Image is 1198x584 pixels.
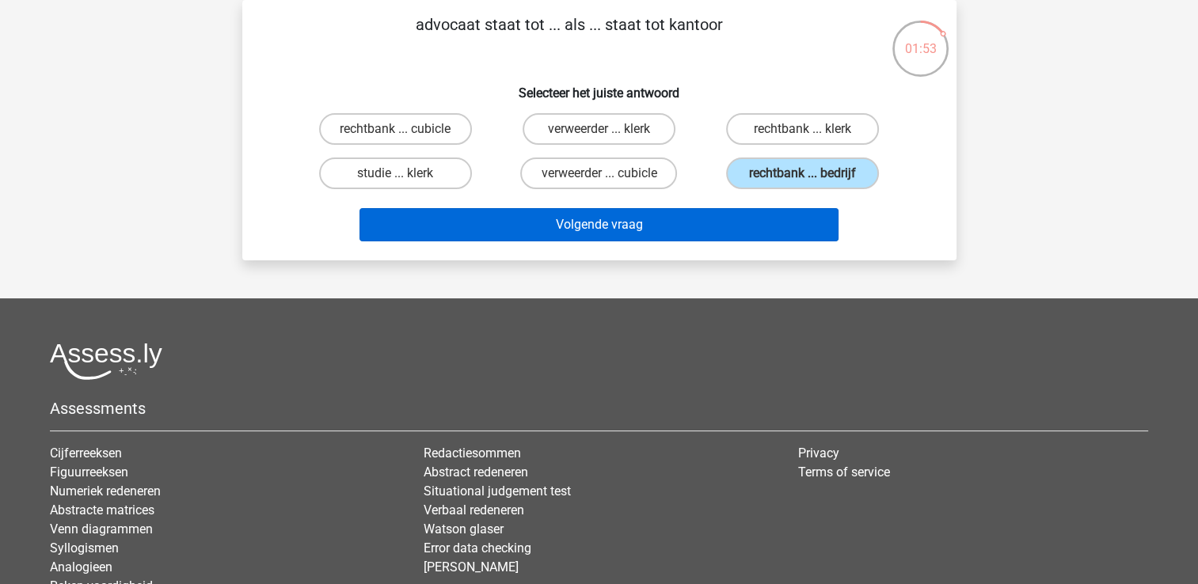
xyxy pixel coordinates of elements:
[50,559,112,575] a: Analogieen
[424,446,521,461] a: Redactiesommen
[50,484,161,499] a: Numeriek redeneren
[50,399,1148,418] h5: Assessments
[319,157,472,189] label: studie ... klerk
[50,446,122,461] a: Cijferreeksen
[50,502,154,518] a: Abstracte matrices
[424,559,519,575] a: [PERSON_NAME]
[798,465,890,480] a: Terms of service
[726,113,879,145] label: rechtbank ... klerk
[50,540,119,556] a: Syllogismen
[50,343,162,380] img: Assessly logo
[424,521,504,537] a: Watson glaser
[319,113,472,145] label: rechtbank ... cubicle
[50,465,128,480] a: Figuurreeksen
[523,113,675,145] label: verweerder ... klerk
[50,521,153,537] a: Venn diagrammen
[424,465,528,480] a: Abstract redeneren
[359,208,839,241] button: Volgende vraag
[798,446,839,461] a: Privacy
[520,157,677,189] label: verweerder ... cubicle
[424,484,571,499] a: Situational judgement test
[424,502,524,518] a: Verbaal redeneren
[268,13,872,60] p: advocaat staat tot ... als ... staat tot kantoor
[726,157,879,189] label: rechtbank ... bedrijf
[424,540,531,556] a: Error data checking
[891,19,950,59] div: 01:53
[268,73,931,100] h6: Selecteer het juiste antwoord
